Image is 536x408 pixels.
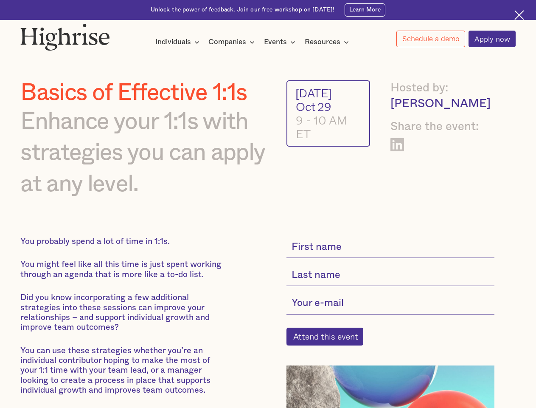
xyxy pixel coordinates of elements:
[390,96,494,112] div: [PERSON_NAME]
[305,37,340,47] div: Resources
[264,37,287,47] div: Events
[390,138,404,152] a: Share on LinkedIn
[208,37,257,47] div: Companies
[469,31,516,47] a: Apply now
[20,23,110,51] img: Highrise logo
[286,265,495,286] input: Last name
[20,260,226,279] p: You might feel like all this time is just spent working through an agenda that is more like a to-...
[286,237,495,258] input: First name
[155,37,191,47] div: Individuals
[514,10,524,20] img: Cross icon
[20,346,226,395] p: You can use these strategies whether you’re an individual contributor hoping to make the most of ...
[296,100,316,113] div: Oct
[396,31,465,47] a: Schedule a demo
[155,37,202,47] div: Individuals
[264,37,298,47] div: Events
[151,6,335,14] div: Unlock the power of feedback. Join our free workshop on [DATE]!
[286,328,364,346] input: Attend this event
[286,293,495,314] input: Your e-mail
[390,80,494,96] div: Hosted by:
[296,86,361,100] div: [DATE]
[305,37,351,47] div: Resources
[345,3,385,17] a: Learn More
[390,119,494,135] div: Share the event:
[317,100,331,113] div: 29
[20,80,264,106] h1: Basics of Effective 1:1s
[296,113,361,141] div: 9 - 10 AM ET
[286,237,495,346] form: current-single-event-subscribe-form
[20,237,226,246] p: You probably spend a lot of time in 1:1s.
[208,37,246,47] div: Companies
[20,106,264,200] div: Enhance your 1:1s with strategies you can apply at any level.
[20,293,226,332] p: Did you know incorporating a few additional strategies into these sessions can improve your relat...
